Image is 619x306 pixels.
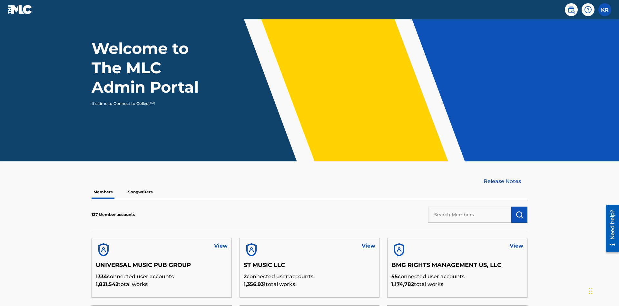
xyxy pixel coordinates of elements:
h5: ST MUSIC LLC [244,261,376,273]
a: Public Search [565,3,578,16]
p: Members [92,185,114,199]
p: total works [244,280,376,288]
span: 55 [391,273,398,280]
span: 1,174,782 [391,281,414,287]
p: connected user accounts [244,273,376,280]
a: Release Notes [484,178,527,185]
img: account [244,242,259,258]
div: Help [582,3,594,16]
iframe: Resource Center [601,202,619,255]
span: 1,821,542 [96,281,118,287]
h1: Welcome to The MLC Admin Portal [92,39,212,97]
img: account [391,242,407,258]
span: 1,356,931 [244,281,266,287]
a: View [214,242,228,250]
p: It's time to Connect to Collect™! [92,101,203,107]
div: Drag [589,281,593,301]
img: MLC Logo [8,5,33,14]
div: User Menu [598,3,611,16]
img: Search Works [516,211,523,219]
p: Songwriters [126,185,154,199]
p: total works [96,280,228,288]
p: connected user accounts [391,273,523,280]
input: Search Members [428,207,511,223]
h5: BMG RIGHTS MANAGEMENT US, LLC [391,261,523,273]
h5: UNIVERSAL MUSIC PUB GROUP [96,261,228,273]
span: 2 [244,273,247,280]
a: View [362,242,375,250]
iframe: Chat Widget [587,275,619,306]
p: connected user accounts [96,273,228,280]
p: total works [391,280,523,288]
img: account [96,242,111,258]
img: search [567,6,575,14]
span: 1334 [96,273,107,280]
img: help [584,6,592,14]
p: 137 Member accounts [92,212,135,218]
a: View [510,242,523,250]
